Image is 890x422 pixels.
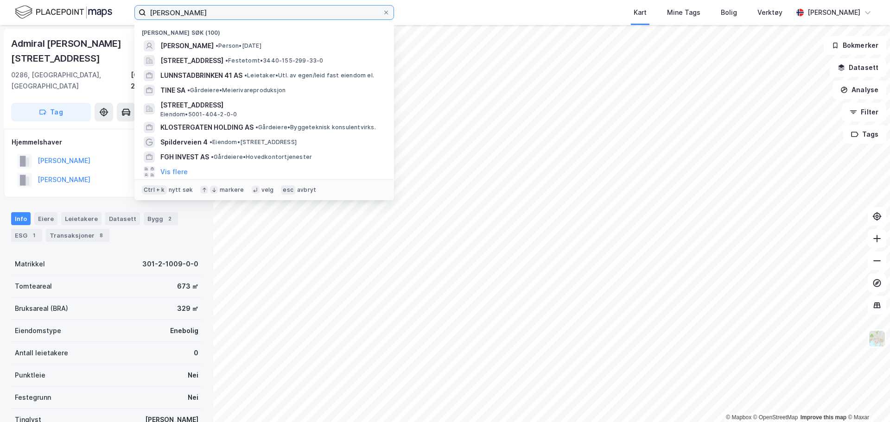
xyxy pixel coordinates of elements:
div: Kart [634,7,647,18]
div: nytt søk [169,186,193,194]
div: velg [261,186,274,194]
img: logo.f888ab2527a4732fd821a326f86c7f29.svg [15,4,112,20]
span: Person • [DATE] [216,42,261,50]
div: Nei [188,392,198,403]
button: Datasett [830,58,886,77]
div: 0286, [GEOGRAPHIC_DATA], [GEOGRAPHIC_DATA] [11,69,131,92]
span: [STREET_ADDRESS] [160,100,383,111]
span: Gårdeiere • Byggeteknisk konsulentvirks. [255,124,376,131]
div: esc [281,185,295,195]
div: [PERSON_NAME] [807,7,860,18]
div: 301-2-1009-0-0 [142,258,198,270]
span: KLOSTERGATEN HOLDING AS [160,122,254,133]
div: avbryt [297,186,316,194]
div: Matrikkel [15,258,45,270]
span: Gårdeiere • Meierivareproduksjon [187,87,286,94]
div: Antall leietakere [15,347,68,359]
span: • [211,153,214,160]
span: Leietaker • Utl. av egen/leid fast eiendom el. [244,72,374,79]
span: Spilderveien 4 [160,137,208,148]
input: Søk på adresse, matrikkel, gårdeiere, leietakere eller personer [146,6,382,19]
div: Leietakere [61,212,102,225]
div: Bruksareal (BRA) [15,303,68,314]
div: Bolig [721,7,737,18]
span: [STREET_ADDRESS] [160,55,223,66]
span: • [255,124,258,131]
div: Info [11,212,31,225]
span: • [216,42,218,49]
div: markere [220,186,244,194]
iframe: Chat Widget [844,378,890,422]
button: Vis flere [160,166,188,177]
div: Transaksjoner [46,229,109,242]
div: Punktleie [15,370,45,381]
span: • [210,139,212,145]
span: • [187,87,190,94]
button: Filter [842,103,886,121]
div: Eiendomstype [15,325,61,336]
div: Mine Tags [667,7,700,18]
img: Z [868,330,886,347]
span: [PERSON_NAME] [160,40,214,51]
div: 8 [96,231,106,240]
span: LUNNSTADBRINKEN 41 AS [160,70,242,81]
a: Improve this map [801,414,846,421]
span: • [244,72,247,79]
div: Verktøy [757,7,782,18]
span: Gårdeiere • Hovedkontortjenester [211,153,312,161]
div: Datasett [105,212,140,225]
div: Enebolig [170,325,198,336]
div: Ctrl + k [142,185,167,195]
button: Tag [11,103,91,121]
div: 1 [29,231,38,240]
div: 2 [165,214,174,223]
div: 329 ㎡ [177,303,198,314]
div: Eiere [34,212,57,225]
div: Festegrunn [15,392,51,403]
div: ESG [11,229,42,242]
div: Bygg [144,212,178,225]
span: TINE SA [160,85,185,96]
span: • [225,57,228,64]
span: FGH INVEST AS [160,151,209,163]
div: [GEOGRAPHIC_DATA], 2/1009 [131,69,202,92]
div: Tomteareal [15,281,52,292]
div: Nei [188,370,198,381]
div: 0 [194,347,198,359]
div: 673 ㎡ [177,281,198,292]
span: Festetomt • 3440-155-299-33-0 [225,57,324,64]
button: Analyse [833,81,886,99]
div: Hjemmelshaver [12,137,202,148]
span: Eiendom • 5001-404-2-0-0 [160,111,237,118]
a: Mapbox [726,414,751,421]
div: Admiral [PERSON_NAME][STREET_ADDRESS] [11,36,187,66]
a: OpenStreetMap [753,414,798,421]
span: Eiendom • [STREET_ADDRESS] [210,139,297,146]
button: Bokmerker [824,36,886,55]
div: [PERSON_NAME] søk (100) [134,22,394,38]
button: Tags [843,125,886,144]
